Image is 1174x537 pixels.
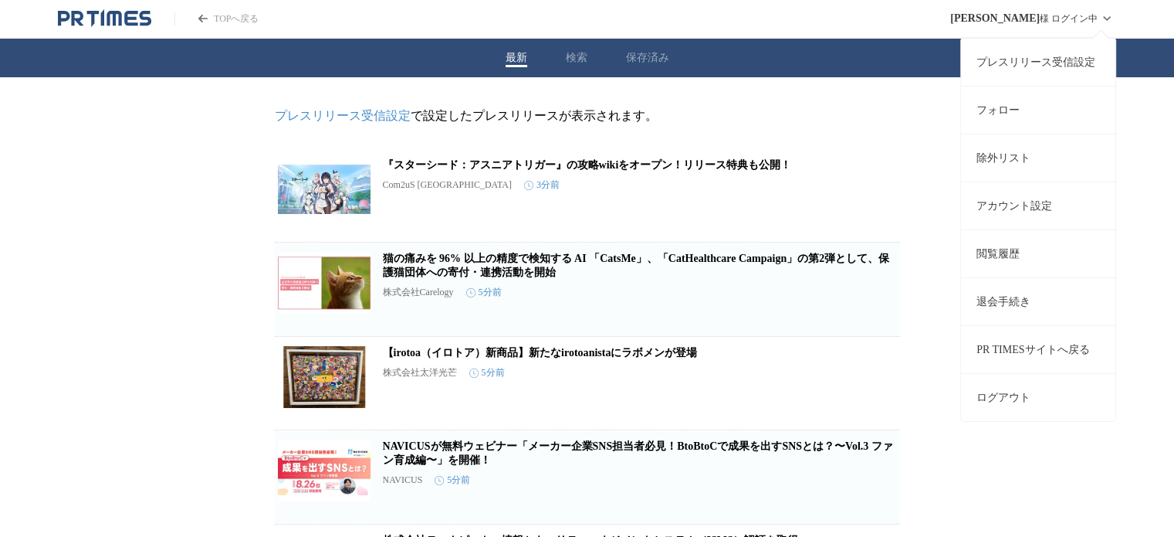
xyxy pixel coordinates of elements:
a: PR TIMESのトップページはこちら [174,12,259,25]
p: NAVICUS [383,474,423,486]
a: 閲覧履歴 [961,229,1115,277]
time: 5分前 [469,366,505,379]
a: アカウント設定 [961,182,1115,229]
a: 退会手続き [961,277,1115,325]
img: NAVICUSが無料ウェビナー「メーカー企業SNS担当者必見！BtoBtoCで成果を出すSNSとは？〜Vol.3 ファン育成編〜」を開催！ [278,440,370,501]
a: 除外リスト [961,134,1115,182]
a: PR TIMESのトップページはこちら [58,9,151,28]
time: 5分前 [435,474,470,487]
p: Com2uS [GEOGRAPHIC_DATA] [383,179,512,191]
a: プレスリリース受信設定 [275,109,411,122]
button: 最新 [506,51,527,65]
time: 3分前 [524,178,560,192]
img: 猫の痛みを 96% 以上の精度で検知する AI 「CatsMe」、「CatHealthcare Campaign」の第2弾として、保護猫団体への寄付・連携活動を開始 [278,252,370,314]
a: PR TIMESサイトへ戻る [961,325,1115,373]
a: 【irotoa（イロトア）新商品】新たなirotoanistaにラボメンが登場 [383,347,698,359]
img: 『スターシード：アスニアトリガー』の攻略wikiをオープン！リリース特典も公開！ [278,158,370,220]
img: 【irotoa（イロトア）新商品】新たなirotoanistaにラボメンが登場 [278,346,370,408]
time: 5分前 [466,286,502,299]
p: で設定したプレスリリースが表示されます。 [275,108,900,124]
button: 検索 [566,51,587,65]
a: プレスリリース受信設定 [961,38,1115,86]
p: 株式会社Carelogy [383,286,454,299]
a: 猫の痛みを 96% 以上の精度で検知する AI 「CatsMe」、「CatHealthcare Campaign」の第2弾として、保護猫団体への寄付・連携活動を開始 [383,253,890,278]
a: NAVICUSが無料ウェビナー「メーカー企業SNS担当者必見！BtoBtoCで成果を出すSNSとは？〜Vol.3 ファン育成編〜」を開催！ [383,440,893,466]
a: フォロー [961,86,1115,134]
a: 『スターシード：アスニアトリガー』の攻略wikiをオープン！リリース特典も公開！ [383,159,792,171]
button: 保存済み [626,51,669,65]
p: 株式会社太洋光芒 [383,366,457,379]
span: [PERSON_NAME] [950,12,1040,25]
button: ログアウト [961,373,1115,421]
